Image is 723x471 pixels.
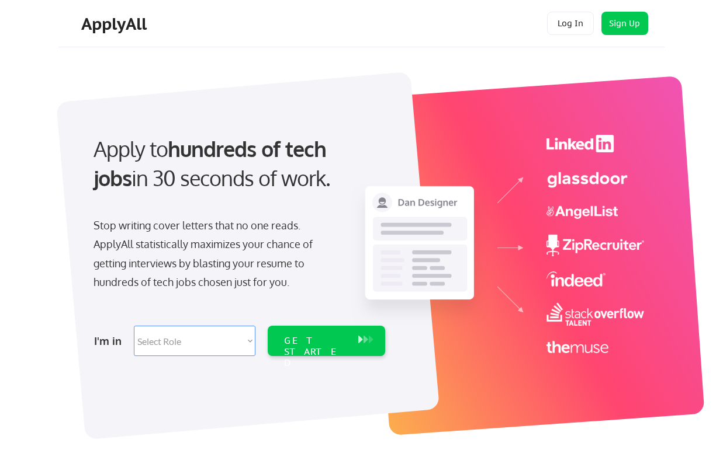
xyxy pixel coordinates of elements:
[284,335,347,369] div: GET STARTED
[94,332,127,350] div: I'm in
[547,12,594,35] button: Log In
[94,135,331,191] strong: hundreds of tech jobs
[94,216,334,292] div: Stop writing cover letters that no one reads. ApplyAll statistically maximizes your chance of get...
[94,134,380,193] div: Apply to in 30 seconds of work.
[81,14,150,34] div: ApplyAll
[601,12,648,35] button: Sign Up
